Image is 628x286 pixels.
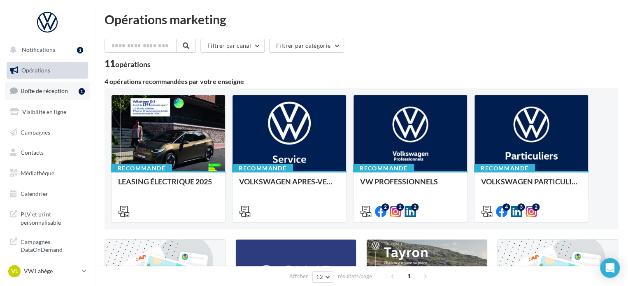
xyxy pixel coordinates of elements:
[5,185,90,202] a: Calendrier
[474,164,535,173] div: Recommandé
[5,205,90,230] a: PLV et print personnalisable
[338,272,372,280] span: résultats/page
[396,203,404,211] div: 2
[200,39,265,53] button: Filtrer par canal
[316,274,323,280] span: 12
[5,62,90,79] a: Opérations
[21,149,44,156] span: Contacts
[21,236,85,254] span: Campagnes DataOnDemand
[111,164,172,173] div: Recommandé
[105,13,618,26] div: Opérations marketing
[402,270,416,283] span: 1
[481,177,581,194] div: VOLKSWAGEN PARTICULIER
[5,144,90,161] a: Contacts
[411,203,419,211] div: 2
[232,164,293,173] div: Recommandé
[21,209,85,226] span: PLV et print personnalisable
[5,41,86,58] button: Notifications 1
[21,67,50,74] span: Opérations
[7,263,88,279] a: VL VW Labège
[79,88,85,95] div: 1
[239,177,340,194] div: VOLKSWAGEN APRES-VENTE
[353,164,414,173] div: Recommandé
[5,103,90,121] a: Visibilité en ligne
[21,190,48,197] span: Calendrier
[5,82,90,100] a: Boîte de réception1
[22,108,66,115] span: Visibilité en ligne
[289,272,308,280] span: Afficher
[269,39,344,53] button: Filtrer par catégorie
[312,271,333,283] button: 12
[77,47,83,53] div: 1
[22,46,55,53] span: Notifications
[118,177,219,194] div: LEASING ÉLECTRIQUE 2025
[105,59,151,68] div: 11
[115,60,151,68] div: opérations
[517,203,525,211] div: 3
[381,203,389,211] div: 2
[21,128,50,135] span: Campagnes
[11,267,18,275] span: VL
[5,124,90,141] a: Campagnes
[21,87,68,94] span: Boîte de réception
[5,233,90,257] a: Campagnes DataOnDemand
[502,203,510,211] div: 4
[360,177,461,194] div: VW PROFESSIONNELS
[24,267,79,275] p: VW Labège
[532,203,540,211] div: 2
[21,170,54,177] span: Médiathèque
[105,78,618,85] div: 4 opérations recommandées par votre enseigne
[5,165,90,182] a: Médiathèque
[600,258,620,278] div: Open Intercom Messenger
